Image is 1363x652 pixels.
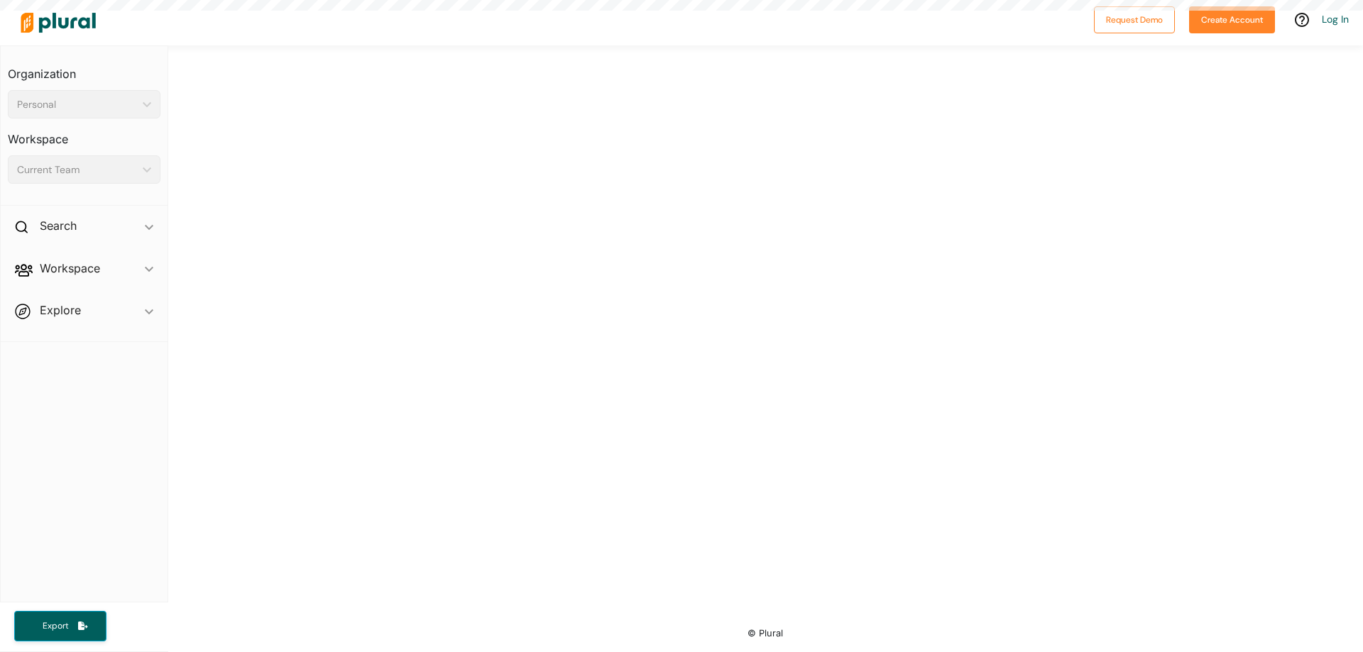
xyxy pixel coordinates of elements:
[1094,11,1175,26] a: Request Demo
[1189,6,1275,33] button: Create Account
[1094,6,1175,33] button: Request Demo
[8,118,160,150] h3: Workspace
[40,218,77,233] h2: Search
[748,628,783,639] small: © Plural
[1189,11,1275,26] a: Create Account
[33,620,78,632] span: Export
[14,611,106,641] button: Export
[17,162,137,177] div: Current Team
[8,53,160,84] h3: Organization
[1322,13,1349,26] a: Log In
[17,97,137,112] div: Personal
